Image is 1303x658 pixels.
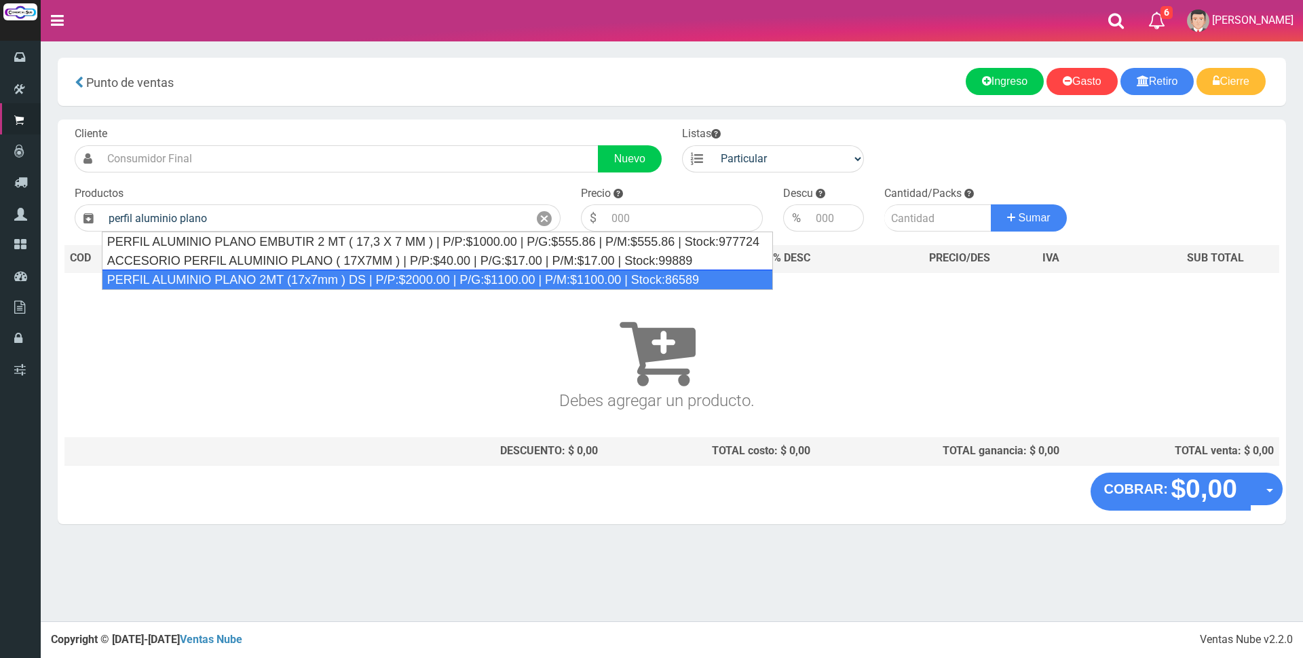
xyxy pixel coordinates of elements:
input: Consumidor Final [100,145,599,172]
th: COD [64,245,127,272]
img: User Image [1187,10,1209,32]
input: 000 [605,204,763,232]
h3: Debes agregar un producto. [70,292,1244,409]
button: Sumar [991,204,1067,232]
label: Listas [682,126,721,142]
label: Productos [75,186,124,202]
span: Punto de ventas [86,75,174,90]
div: Ventas Nube v2.2.0 [1200,632,1293,648]
div: % [783,204,809,232]
img: Logo grande [3,3,37,20]
span: SUB TOTAL [1187,251,1244,266]
div: TOTAL costo: $ 0,00 [609,443,811,459]
div: PERFIL ALUMINIO PLANO EMBUTIR 2 MT ( 17,3 X 7 MM ) | P/P:$1000.00 | P/G:$555.86 | P/M:$555.86 | S... [102,232,772,251]
label: Precio [581,186,611,202]
input: Cantidad [884,204,992,232]
strong: Copyright © [DATE]-[DATE] [51,633,242,646]
a: Cierre [1196,68,1266,95]
button: COBRAR: $0,00 [1091,473,1251,511]
div: TOTAL venta: $ 0,00 [1070,443,1274,459]
strong: COBRAR: [1104,481,1168,496]
a: Ventas Nube [180,633,242,646]
div: DESCUENTO: $ 0,00 [287,443,598,459]
a: Ingreso [966,68,1044,95]
span: PRECIO/DES [929,251,990,264]
strong: $0,00 [1171,474,1237,503]
span: IVA [1042,251,1059,264]
label: Descu [783,186,813,202]
label: Cantidad/Packs [884,186,962,202]
a: Nuevo [598,145,662,172]
label: Cliente [75,126,107,142]
span: 6 [1160,6,1173,19]
div: $ [581,204,605,232]
span: Sumar [1019,212,1051,223]
span: [PERSON_NAME] [1212,14,1293,26]
div: TOTAL ganancia: $ 0,00 [821,443,1059,459]
a: Retiro [1120,68,1194,95]
span: % DESC [773,251,810,264]
div: PERFIL ALUMINIO PLANO 2MT (17x7mm ) DS | P/P:$2000.00 | P/G:$1100.00 | P/M:$1100.00 | Stock:86589 [102,270,773,290]
a: Gasto [1046,68,1118,95]
input: Introduzca el nombre del producto [102,204,529,232]
input: 000 [809,204,864,232]
div: ACCESORIO PERFIL ALUMINIO PLANO ( 17X7MM ) | P/P:$40.00 | P/G:$17.00 | P/M:$17.00 | Stock:99889 [102,251,772,270]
